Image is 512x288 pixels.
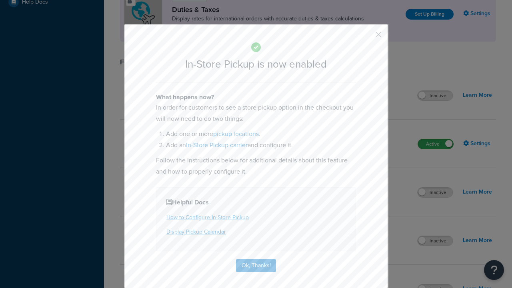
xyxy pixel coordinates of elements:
h4: Helpful Docs [166,198,346,207]
a: How to Configure In-Store Pickup [166,213,249,222]
li: Add one or more . [166,128,356,140]
a: Display Pickup Calendar [166,228,226,236]
a: pickup locations [213,129,259,138]
h2: In-Store Pickup is now enabled [156,58,356,70]
li: Add an and configure it. [166,140,356,151]
p: In order for customers to see a store pickup option in the checkout you will now need to do two t... [156,102,356,124]
p: Follow the instructions below for additional details about this feature and how to properly confi... [156,155,356,177]
h4: What happens now? [156,92,356,102]
button: Ok, Thanks! [236,259,276,272]
a: In-Store Pickup carrier [186,140,248,150]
